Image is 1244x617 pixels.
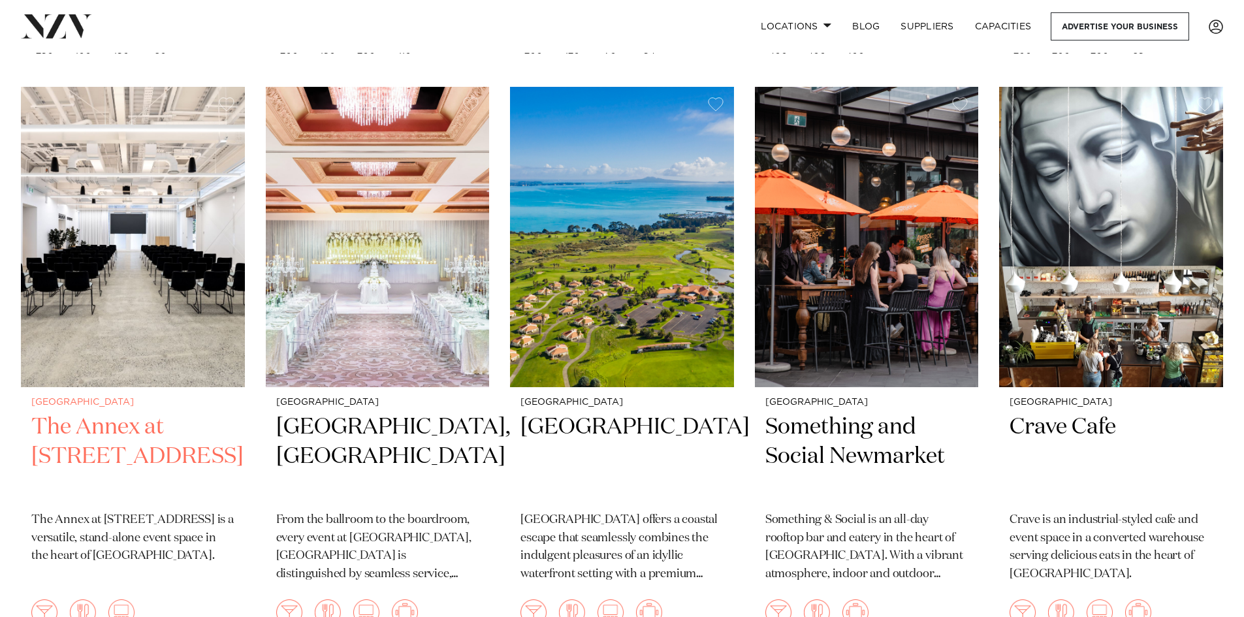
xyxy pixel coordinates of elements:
p: Crave is an industrial-styled cafe and event space in a converted warehouse serving delicious eat... [1010,511,1213,584]
a: Locations [750,12,842,40]
p: Something & Social is an all-day rooftop bar and eatery in the heart of [GEOGRAPHIC_DATA]. With a... [765,511,968,584]
p: [GEOGRAPHIC_DATA] offers a coastal escape that seamlessly combines the indulgent pleasures of an ... [520,511,724,584]
small: [GEOGRAPHIC_DATA] [31,398,234,407]
a: BLOG [842,12,890,40]
p: From the ballroom to the boardroom, every event at [GEOGRAPHIC_DATA], [GEOGRAPHIC_DATA] is distin... [276,511,479,584]
img: nzv-logo.png [21,14,92,38]
a: SUPPLIERS [890,12,964,40]
h2: Something and Social Newmarket [765,413,968,501]
a: Advertise your business [1051,12,1189,40]
h2: Crave Cafe [1010,413,1213,501]
h2: The Annex at [STREET_ADDRESS] [31,413,234,501]
small: [GEOGRAPHIC_DATA] [1010,398,1213,407]
h2: [GEOGRAPHIC_DATA], [GEOGRAPHIC_DATA] [276,413,479,501]
h2: [GEOGRAPHIC_DATA] [520,413,724,501]
p: The Annex at [STREET_ADDRESS] is a versatile, stand-alone event space in the heart of [GEOGRAPHIC... [31,511,234,566]
small: [GEOGRAPHIC_DATA] [276,398,479,407]
small: [GEOGRAPHIC_DATA] [765,398,968,407]
small: [GEOGRAPHIC_DATA] [520,398,724,407]
a: Capacities [965,12,1042,40]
